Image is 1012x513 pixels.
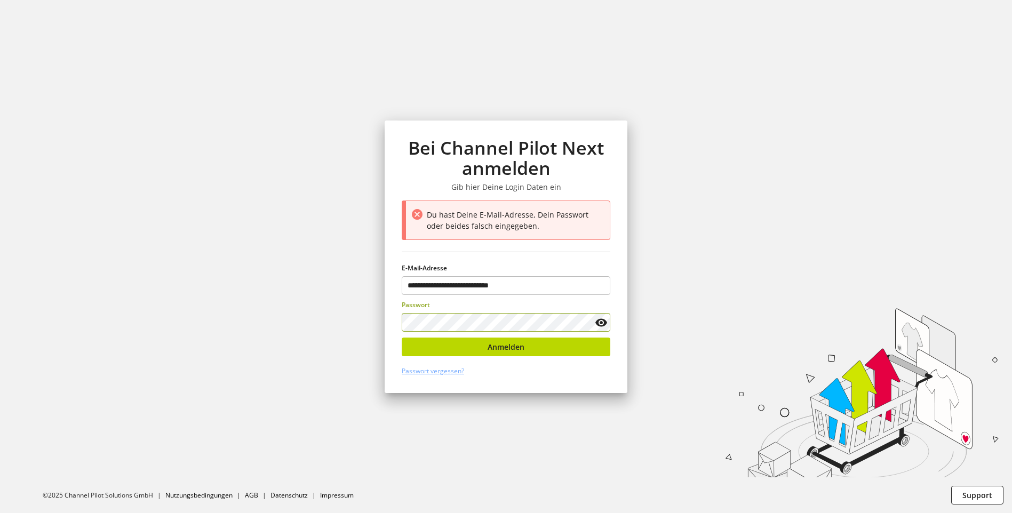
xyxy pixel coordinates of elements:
[245,491,258,500] a: AGB
[427,209,605,231] div: Du hast Deine E-Mail-Adresse, Dein Passwort oder beides falsch eingegeben.
[165,491,233,500] a: Nutzungsbedingungen
[402,300,430,309] span: Passwort
[951,486,1003,504] button: Support
[270,491,308,500] a: Datenschutz
[962,490,992,501] span: Support
[402,182,610,192] h3: Gib hier Deine Login Daten ein
[320,491,354,500] a: Impressum
[43,491,165,500] li: ©2025 Channel Pilot Solutions GmbH
[402,366,464,375] a: Passwort vergessen?
[402,338,610,356] button: Anmelden
[402,263,447,272] span: E-Mail-Adresse
[488,341,524,352] span: Anmelden
[402,138,610,179] h1: Bei Channel Pilot Next anmelden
